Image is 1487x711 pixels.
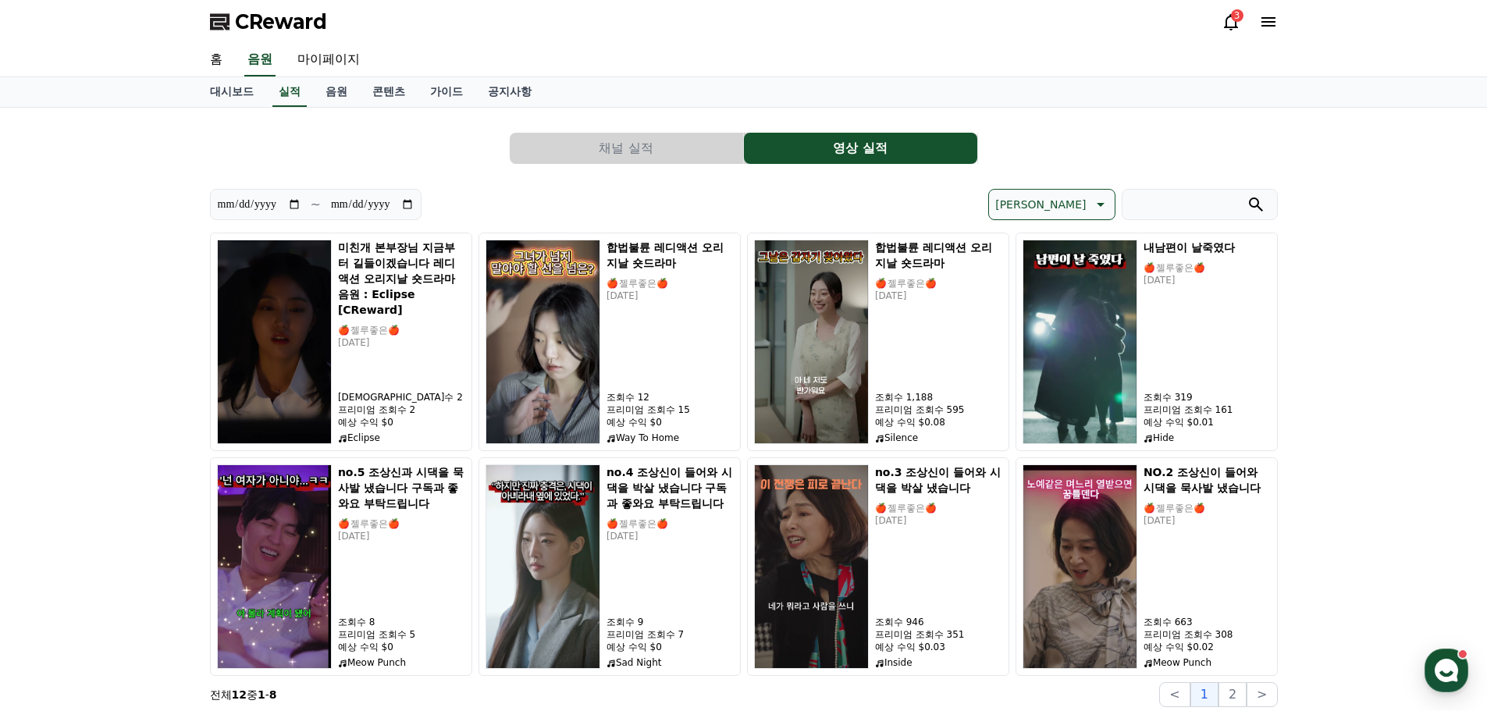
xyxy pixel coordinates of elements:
[5,495,103,534] a: 홈
[1023,240,1137,444] img: 내남편이 날죽였다
[197,44,235,76] a: 홈
[217,464,332,669] img: no.5 조상신과 시댁을 묵사발 냈습니다 구독과 좋와요 부탁드립니다
[744,133,978,164] a: 영상 실적
[1247,682,1277,707] button: >
[313,77,360,107] a: 음원
[607,530,734,542] p: [DATE]
[1144,403,1271,416] p: 프리미엄 조회수 161
[338,403,465,416] p: 프리미엄 조회수 2
[1144,391,1271,403] p: 조회수 319
[1144,464,1271,496] h5: NO.2 조상신이 들어와 시댁을 묵사발 냈습니다
[607,416,734,428] p: 예상 수익 $0
[338,530,465,542] p: [DATE]
[338,416,465,428] p: 예상 수익 $0
[875,432,1002,444] p: Silence
[338,517,465,530] p: 🍎 젤루좋은🍎
[754,464,869,669] img: no.3 조상신이 들어와 시댁을 박살 냈습니다
[1144,641,1271,653] p: 예상 수익 $0.02
[875,391,1002,403] p: 조회수 1,188
[197,77,266,107] a: 대시보드
[988,189,1115,220] button: [PERSON_NAME]
[311,195,321,214] p: ~
[201,495,300,534] a: 설정
[875,240,1002,271] h5: 합법불륜 레디액션 오리지날 숏드라마
[607,464,734,511] h5: no.4 조상신이 들어와 시댁을 박살 냈습니다 구독과 좋와요 부탁드립니다
[607,277,734,290] p: 🍎 젤루좋은🍎
[875,502,1002,514] p: 🍎 젤루좋은🍎
[875,514,1002,527] p: [DATE]
[875,403,1002,416] p: 프리미엄 조회수 595
[232,688,247,701] strong: 12
[607,517,734,530] p: 🍎 젤루좋은🍎
[360,77,418,107] a: 콘텐츠
[607,403,734,416] p: 프리미엄 조회수 15
[607,641,734,653] p: 예상 수익 $0
[285,44,372,76] a: 마이페이지
[210,9,327,34] a: CReward
[1144,616,1271,628] p: 조회수 663
[338,641,465,653] p: 예상 수익 $0
[338,336,465,349] p: [DATE]
[1144,514,1271,527] p: [DATE]
[143,519,162,531] span: 대화
[210,233,472,451] button: 미친개 본부장님 지금부터 길들이겠습니다 레디액션 오리지날 숏드라마 음원 : Eclipse [CReward] 미친개 본부장님 지금부터 길들이겠습니다 레디액션 오리지날 숏드라마 ...
[241,518,260,531] span: 설정
[210,687,277,702] p: 전체 중 -
[607,628,734,641] p: 프리미엄 조회수 7
[607,290,734,302] p: [DATE]
[875,464,1002,496] h5: no.3 조상신이 들어와 시댁을 박살 냈습니다
[510,133,743,164] button: 채널 실적
[338,616,465,628] p: 조회수 8
[1144,432,1271,444] p: Hide
[1144,502,1271,514] p: 🍎 젤루좋은🍎
[1144,416,1271,428] p: 예상 수익 $0.01
[244,44,276,76] a: 음원
[875,641,1002,653] p: 예상 수익 $0.03
[875,656,1002,669] p: Inside
[1231,9,1243,22] div: 3
[478,457,741,676] button: no.4 조상신이 들어와 시댁을 박살 냈습니다 구독과 좋와요 부탁드립니다 no.4 조상신이 들어와 시댁을 박살 냈습니다 구독과 좋와요 부탁드립니다 🍎 젤루좋은🍎 [DATE] ...
[607,616,734,628] p: 조회수 9
[875,290,1002,302] p: [DATE]
[486,464,600,669] img: no.4 조상신이 들어와 시댁을 박살 냈습니다 구독과 좋와요 부탁드립니다
[338,628,465,641] p: 프리미엄 조회수 5
[1023,464,1137,669] img: NO.2 조상신이 들어와 시댁을 묵사발 냈습니다
[338,240,465,318] h5: 미친개 본부장님 지금부터 길들이겠습니다 레디액션 오리지날 숏드라마 음원 : Eclipse [CReward]
[607,432,734,444] p: Way To Home
[478,233,741,451] button: 합법불륜 레디액션 오리지날 숏드라마 합법불륜 레디액션 오리지날 숏드라마 🍎 젤루좋은🍎 [DATE] 조회수 12 프리미엄 조회수 15 예상 수익 $0 Way To Home
[1159,682,1190,707] button: <
[486,240,600,444] img: 합법불륜 레디액션 오리지날 숏드라마
[744,133,977,164] button: 영상 실적
[338,391,465,403] p: [DEMOGRAPHIC_DATA]수 2
[875,416,1002,428] p: 예상 수익 $0.08
[875,628,1002,641] p: 프리미엄 조회수 351
[338,464,465,511] h5: no.5 조상신과 시댁을 묵사발 냈습니다 구독과 좋와요 부탁드립니다
[210,457,472,676] button: no.5 조상신과 시댁을 묵사발 냈습니다 구독과 좋와요 부탁드립니다 no.5 조상신과 시댁을 묵사발 냈습니다 구독과 좋와요 부탁드립니다 🍎 젤루좋은🍎 [DATE] 조회수 8 ...
[607,391,734,403] p: 조회수 12
[103,495,201,534] a: 대화
[1144,261,1271,274] p: 🍎 젤루좋은🍎
[747,457,1009,676] button: no.3 조상신이 들어와 시댁을 박살 냈습니다 no.3 조상신이 들어와 시댁을 박살 냈습니다 🍎 젤루좋은🍎 [DATE] 조회수 946 프리미엄 조회수 351 예상 수익 $0....
[875,277,1002,290] p: 🍎 젤루좋은🍎
[269,688,277,701] strong: 8
[1016,457,1278,676] button: NO.2 조상신이 들어와 시댁을 묵사발 냈습니다 NO.2 조상신이 들어와 시댁을 묵사발 냈습니다 🍎 젤루좋은🍎 [DATE] 조회수 663 프리미엄 조회수 308 예상 수익 $...
[995,194,1086,215] p: [PERSON_NAME]
[1190,682,1218,707] button: 1
[607,240,734,271] h5: 합법불륜 레디액션 오리지날 숏드라마
[418,77,475,107] a: 가이드
[1144,240,1271,255] h5: 내남편이 날죽였다
[1222,12,1240,31] a: 3
[510,133,744,164] a: 채널 실적
[272,77,307,107] a: 실적
[875,616,1002,628] p: 조회수 946
[607,656,734,669] p: Sad Night
[475,77,544,107] a: 공지사항
[1144,628,1271,641] p: 프리미엄 조회수 308
[1144,274,1271,286] p: [DATE]
[235,9,327,34] span: CReward
[754,240,869,444] img: 합법불륜 레디액션 오리지날 숏드라마
[49,518,59,531] span: 홈
[747,233,1009,451] button: 합법불륜 레디액션 오리지날 숏드라마 합법불륜 레디액션 오리지날 숏드라마 🍎 젤루좋은🍎 [DATE] 조회수 1,188 프리미엄 조회수 595 예상 수익 $0.08 Silence
[338,324,465,336] p: 🍎 젤루좋은🍎
[1016,233,1278,451] button: 내남편이 날죽였다 내남편이 날죽였다 🍎 젤루좋은🍎 [DATE] 조회수 319 프리미엄 조회수 161 예상 수익 $0.01 Hide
